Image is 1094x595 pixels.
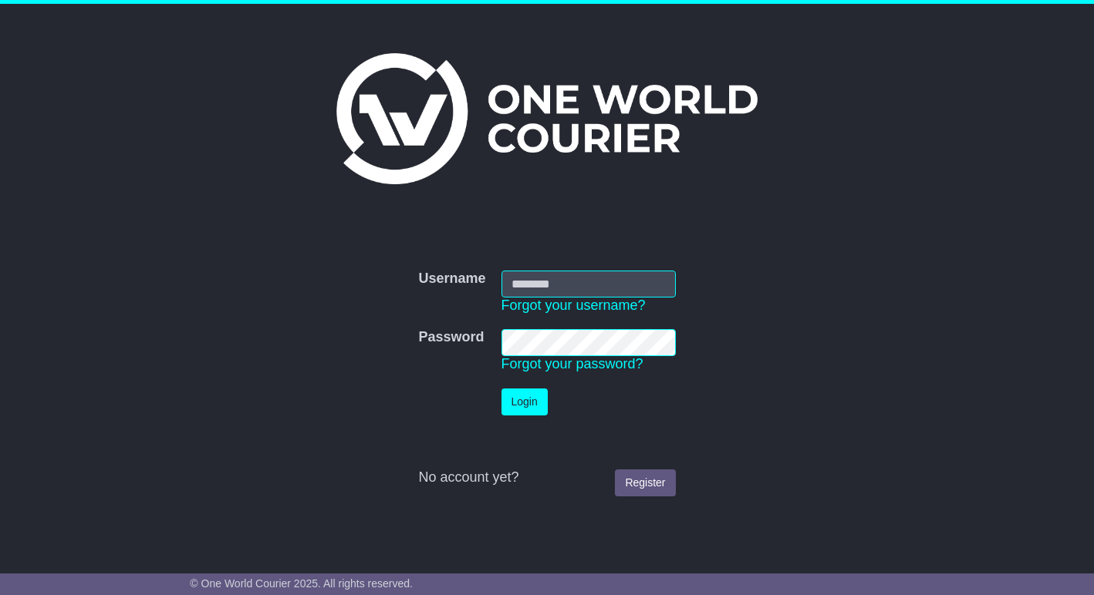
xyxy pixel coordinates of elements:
button: Login [501,388,548,415]
div: No account yet? [418,469,675,486]
label: Password [418,329,484,346]
label: Username [418,271,485,287]
img: One World [336,53,758,184]
a: Forgot your username? [501,297,646,313]
a: Forgot your password? [501,356,643,371]
a: Register [615,469,675,496]
span: © One World Courier 2025. All rights reserved. [190,577,413,590]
